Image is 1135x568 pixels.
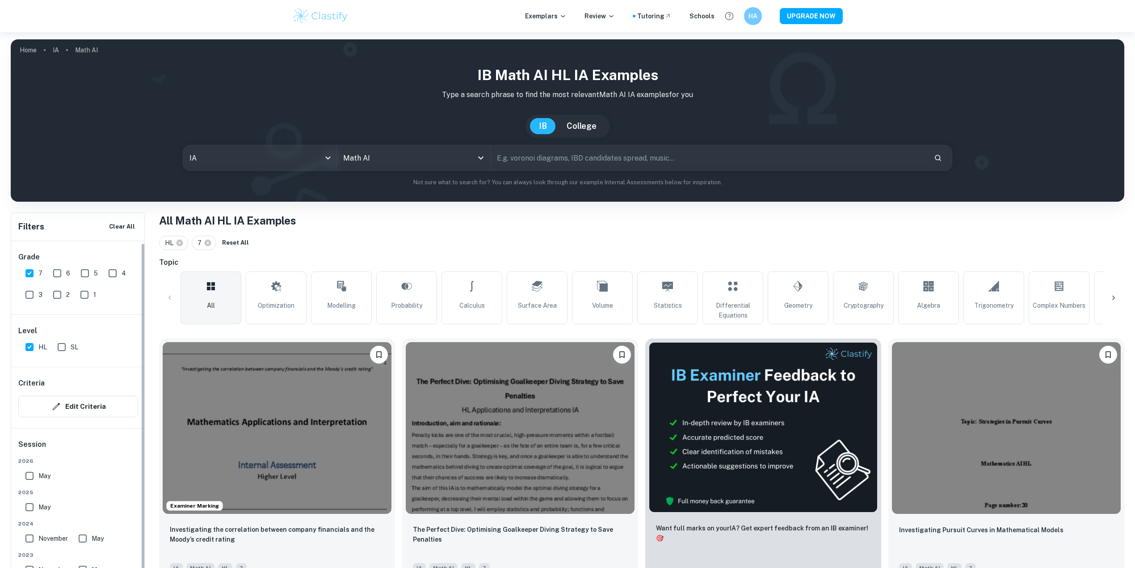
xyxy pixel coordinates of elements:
span: 2024 [18,520,138,528]
span: Calculus [459,301,485,310]
button: College [558,118,605,134]
span: 7 [38,268,42,278]
button: Bookmark [613,346,631,364]
span: 6 [66,268,70,278]
span: May [38,471,50,481]
img: Clastify logo [292,7,349,25]
button: UPGRADE NOW [780,8,843,24]
p: Type a search phrase to find the most relevant Math AI IA examples for you [18,89,1117,100]
a: Tutoring [637,11,672,21]
div: IA [183,145,336,170]
h6: Level [18,326,138,336]
button: Open [475,152,487,164]
button: Edit Criteria [18,396,138,417]
span: 2025 [18,488,138,496]
p: The Perfect Dive: Optimising Goalkeeper Diving Strategy to Save Penalties [413,525,627,544]
span: 2 [66,290,70,300]
h6: Topic [159,257,1124,268]
h6: Criteria [18,378,45,389]
input: E.g. voronoi diagrams, IBD candidates spread, music... [491,145,927,170]
span: Algebra [917,301,940,310]
span: Cryptography [844,301,883,310]
span: 7 [198,238,206,248]
span: All [207,301,215,310]
span: May [38,502,50,512]
button: Search [930,150,946,165]
p: Review [584,11,615,21]
h6: HA [748,11,758,21]
button: Bookmark [1099,346,1117,364]
button: Bookmark [370,346,388,364]
span: Optimization [258,301,294,310]
p: Want full marks on your IA ? Get expert feedback from an IB examiner! [656,523,870,543]
span: Statistics [654,301,682,310]
h6: Grade [18,252,138,263]
img: Math AI IA example thumbnail: Investigating the correlation between co [163,342,391,514]
span: Geometry [784,301,812,310]
div: 7 [192,236,216,250]
a: Home [20,44,37,56]
span: Examiner Marking [167,502,223,510]
span: 1 [93,290,96,300]
span: 2026 [18,457,138,465]
span: May [92,534,104,543]
span: Surface Area [518,301,557,310]
a: Schools [689,11,715,21]
span: 5 [94,268,98,278]
span: HL [38,342,47,352]
h6: Filters [18,220,44,233]
p: Investigating the correlation between company financials and the Moody’s credit rating [170,525,384,544]
button: IB [530,118,556,134]
span: November [38,534,68,543]
span: Differential Equations [706,301,759,320]
img: Math AI IA example thumbnail: The Perfect Dive: Optimising Goalkeeper [406,342,635,514]
p: Math AI [75,45,98,55]
button: Help and Feedback [722,8,737,24]
span: Probability [391,301,422,310]
span: Modelling [327,301,356,310]
span: Volume [592,301,613,310]
p: Investigating Pursuit Curves in Mathematical Models [899,525,1064,535]
span: 2023 [18,551,138,559]
span: HL [165,238,177,248]
p: Exemplars [525,11,567,21]
h1: IB Math AI HL IA examples [18,64,1117,86]
img: Math AI IA example thumbnail: Investigating Pursuit Curves in Mathemat [892,342,1121,514]
span: Complex Numbers [1033,301,1085,310]
p: Not sure what to search for? You can always look through our example Internal Assessments below f... [18,178,1117,187]
h1: All Math AI HL IA Examples [159,212,1124,229]
span: Trigonometry [974,301,1013,310]
img: profile cover [11,39,1124,202]
a: IA [53,44,59,56]
h6: Session [18,439,138,457]
span: 3 [38,290,42,300]
button: Reset All [220,236,251,250]
button: HA [744,7,762,25]
span: SL [71,342,78,352]
img: Thumbnail [649,342,878,513]
div: HL [159,236,188,250]
button: Clear All [107,220,137,233]
span: 4 [122,268,126,278]
span: 🎯 [656,534,664,542]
